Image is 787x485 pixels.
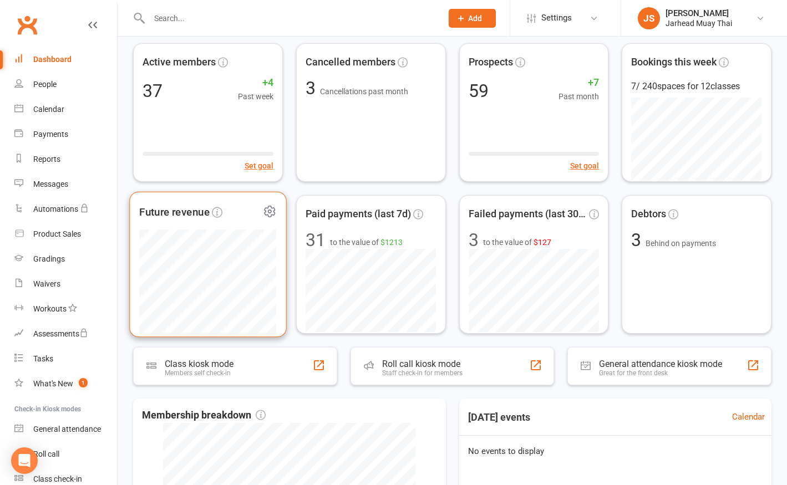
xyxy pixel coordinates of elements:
[33,379,73,388] div: What's New
[14,197,117,222] a: Automations
[380,238,403,247] span: $1213
[14,371,117,396] a: What's New1
[455,436,776,467] div: No events to display
[306,206,411,222] span: Paid payments (last 7d)
[143,54,216,70] span: Active members
[33,254,65,263] div: Gradings
[79,378,88,387] span: 1
[306,54,395,70] span: Cancelled members
[306,78,320,99] span: 3
[558,75,599,91] span: +7
[646,239,716,248] span: Behind on payments
[33,354,53,363] div: Tasks
[468,14,482,23] span: Add
[732,410,765,423] a: Calendar
[139,203,210,220] span: Future revenue
[599,359,722,369] div: General attendance kiosk mode
[469,206,587,222] span: Failed payments (last 30d)
[631,79,762,94] div: 7 / 240 spaces for 12 classes
[599,369,722,377] div: Great for the front desk
[638,7,660,29] div: JS
[146,11,434,26] input: Search...
[382,369,463,377] div: Staff check-in for members
[666,8,732,18] div: [PERSON_NAME]
[33,329,88,338] div: Assessments
[570,160,599,172] button: Set goal
[666,18,732,28] div: Jarhead Muay Thai
[13,11,41,39] a: Clubworx
[245,160,273,172] button: Set goal
[14,47,117,72] a: Dashboard
[459,407,539,427] h3: [DATE] events
[14,247,117,272] a: Gradings
[382,359,463,369] div: Roll call kiosk mode
[238,75,273,91] span: +4
[469,82,489,100] div: 59
[631,206,666,222] span: Debtors
[33,130,68,139] div: Payments
[469,231,479,249] div: 3
[483,236,551,248] span: to the value of
[165,359,233,369] div: Class kiosk mode
[14,321,117,346] a: Assessments
[33,425,101,433] div: General attendance
[143,82,163,100] div: 37
[14,72,117,97] a: People
[558,90,599,103] span: Past month
[14,122,117,147] a: Payments
[469,54,513,70] span: Prospects
[33,55,72,64] div: Dashboard
[306,231,326,249] div: 31
[320,87,408,96] span: Cancellations past month
[449,9,496,28] button: Add
[33,205,78,213] div: Automations
[14,297,117,321] a: Workouts
[14,417,117,442] a: General attendance kiosk mode
[14,272,117,297] a: Waivers
[33,229,81,238] div: Product Sales
[14,172,117,197] a: Messages
[631,54,717,70] span: Bookings this week
[165,369,233,377] div: Members self check-in
[33,474,82,483] div: Class check-in
[631,229,646,251] span: 3
[14,147,117,172] a: Reports
[14,346,117,371] a: Tasks
[11,447,38,474] div: Open Intercom Messenger
[330,236,403,248] span: to the value of
[33,180,68,188] div: Messages
[33,450,59,458] div: Roll call
[33,105,64,114] div: Calendar
[33,80,57,89] div: People
[541,6,572,30] span: Settings
[14,222,117,247] a: Product Sales
[33,155,60,164] div: Reports
[14,97,117,122] a: Calendar
[534,238,551,247] span: $127
[142,407,266,423] span: Membership breakdown
[33,304,67,313] div: Workouts
[238,90,273,103] span: Past week
[14,442,117,467] a: Roll call
[33,279,60,288] div: Waivers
